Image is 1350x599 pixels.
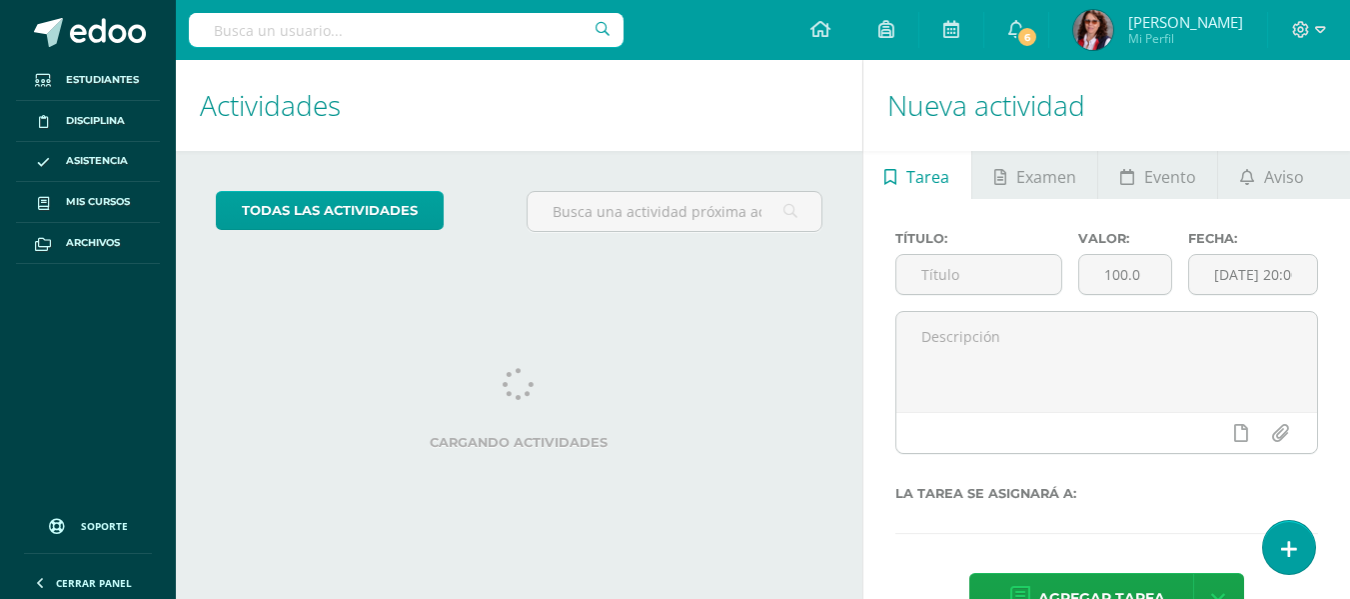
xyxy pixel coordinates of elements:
[1189,255,1317,294] input: Fecha de entrega
[16,182,160,223] a: Mis cursos
[66,72,139,88] span: Estudiantes
[896,255,1061,294] input: Título
[1128,12,1243,32] span: [PERSON_NAME]
[1218,151,1325,199] a: Aviso
[24,499,152,548] a: Soporte
[1188,231,1318,246] label: Fecha:
[56,576,132,590] span: Cerrar panel
[66,194,130,210] span: Mis cursos
[1016,26,1038,48] span: 6
[189,13,624,47] input: Busca un usuario...
[16,223,160,264] a: Archivos
[1144,153,1196,201] span: Evento
[528,192,820,231] input: Busca una actividad próxima aquí...
[216,191,444,230] a: todas las Actividades
[1073,10,1113,50] img: 454bd8377fe407885e503da33f4a5c32.png
[906,153,949,201] span: Tarea
[1128,30,1243,47] span: Mi Perfil
[81,519,128,533] span: Soporte
[16,60,160,101] a: Estudiantes
[200,60,838,151] h1: Actividades
[887,60,1326,151] h1: Nueva actividad
[216,435,822,450] label: Cargando actividades
[1098,151,1217,199] a: Evento
[66,235,120,251] span: Archivos
[863,151,971,199] a: Tarea
[1078,231,1172,246] label: Valor:
[1264,153,1304,201] span: Aviso
[895,486,1318,501] label: La tarea se asignará a:
[16,101,160,142] a: Disciplina
[972,151,1097,199] a: Examen
[1016,153,1076,201] span: Examen
[66,153,128,169] span: Asistencia
[16,142,160,183] a: Asistencia
[1079,255,1171,294] input: Puntos máximos
[66,113,125,129] span: Disciplina
[895,231,1062,246] label: Título:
